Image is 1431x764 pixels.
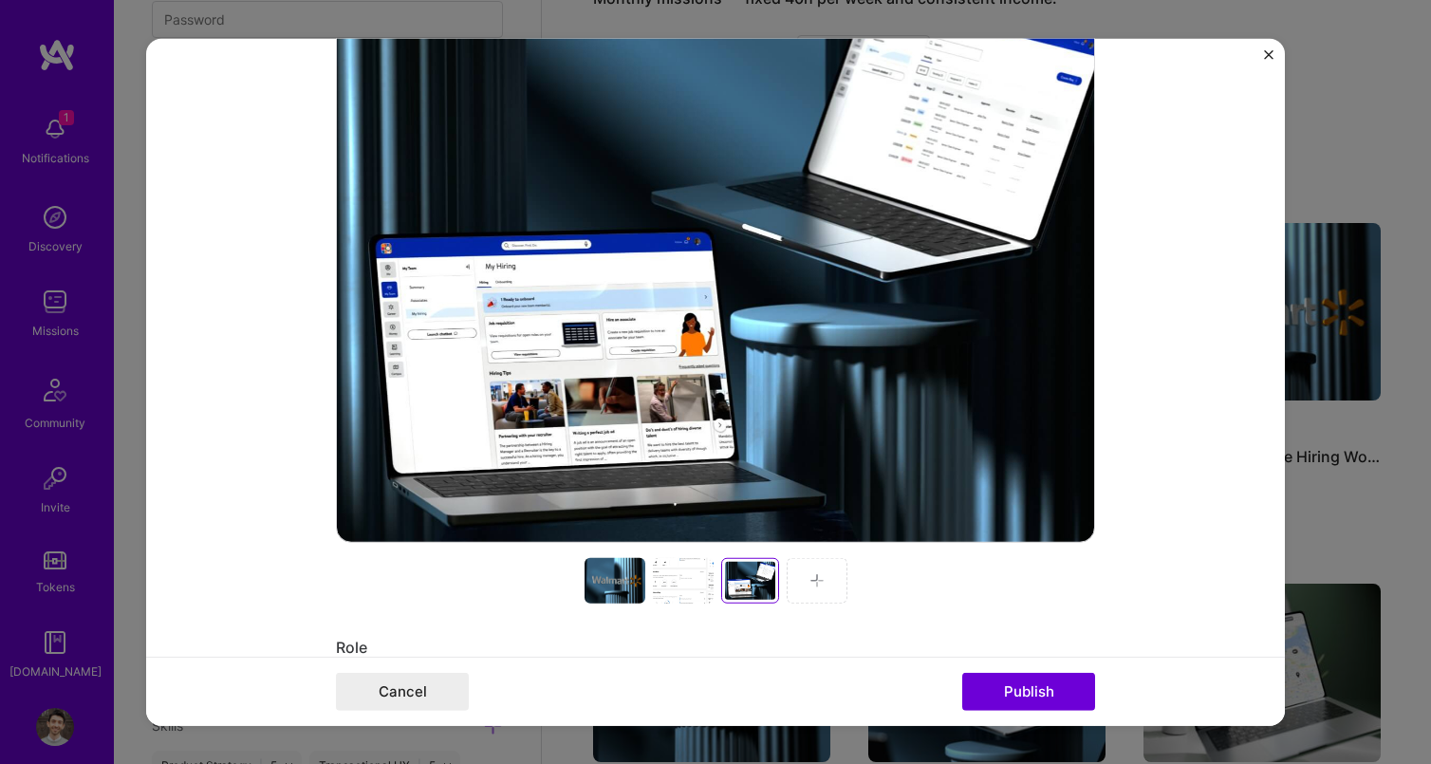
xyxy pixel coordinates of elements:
button: Cancel [336,673,469,711]
button: Publish [962,673,1095,711]
img: Add [809,572,825,587]
div: Role [336,637,1095,657]
button: Close [1264,49,1273,69]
